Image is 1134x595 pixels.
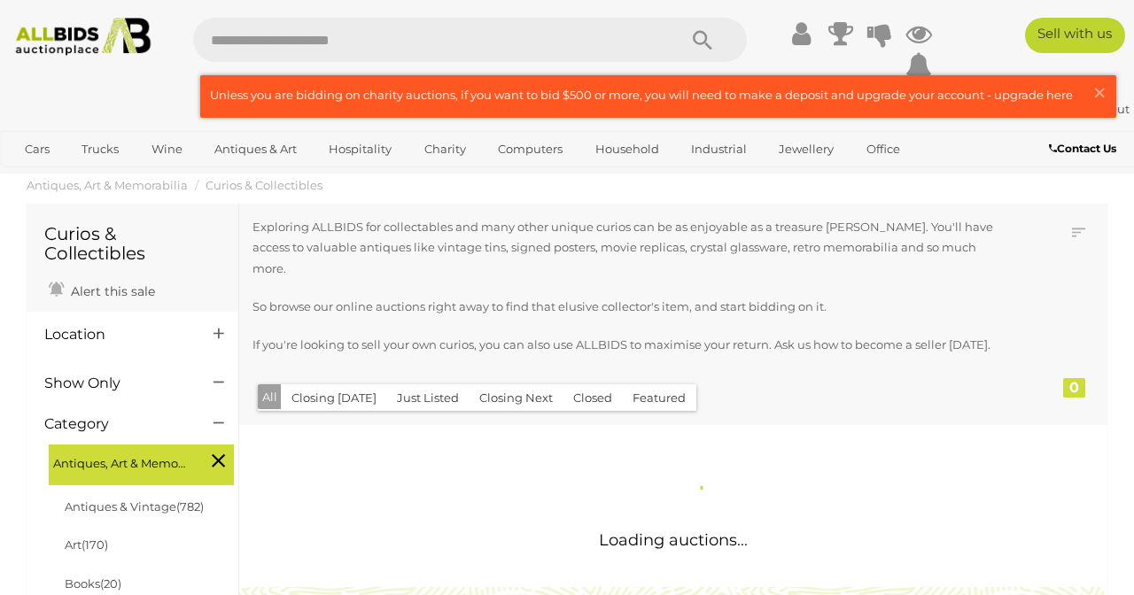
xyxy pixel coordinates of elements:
a: Antiques & Vintage(782) [65,499,204,514]
button: Closed [563,384,623,412]
a: Computers [486,135,574,164]
h4: Show Only [44,375,187,391]
button: Featured [622,384,696,412]
a: Hospitality [317,135,403,164]
button: Closing [DATE] [281,384,387,412]
a: [GEOGRAPHIC_DATA] [82,164,230,193]
a: Office [855,135,912,164]
a: Cars [13,135,61,164]
a: Sports [13,164,73,193]
button: Search [658,18,747,62]
span: Alert this sale [66,283,155,299]
a: Sell with us [1025,18,1125,53]
span: (20) [100,576,121,591]
span: (782) [176,499,204,514]
img: Allbids.com.au [8,18,158,56]
a: Curios & Collectibles [206,178,322,192]
a: Jewellery [767,135,845,164]
button: Just Listed [386,384,470,412]
a: Art(170) [65,537,108,552]
span: (170) [82,537,108,552]
p: Exploring ALLBIDS for collectables and many other unique curios can be as enjoyable as a treasure... [252,217,1011,279]
span: Antiques, Art & Memorabilia [53,449,186,474]
h4: Location [44,327,187,343]
b: Contact Us [1049,142,1116,155]
a: Books(20) [65,576,121,591]
a: Industrial [680,135,758,164]
a: Household [584,135,671,164]
a: Contact Us [1049,139,1121,158]
p: If you're looking to sell your own curios, you can also use ALLBIDS to maximise your return. Ask ... [252,335,1011,355]
div: 0 [1063,378,1085,398]
h4: Category [44,416,187,432]
a: Antiques & Art [203,135,308,164]
a: Trucks [70,135,130,164]
a: Antiques, Art & Memorabilia [27,178,188,192]
button: All [258,384,282,410]
a: Charity [413,135,478,164]
span: Loading auctions... [599,530,748,550]
span: × [1091,75,1107,110]
button: Closing Next [469,384,563,412]
a: Alert this sale [44,276,159,303]
h1: Curios & Collectibles [44,224,221,263]
a: Wine [140,135,194,164]
p: So browse our online auctions right away to find that elusive collector's item, and start bidding... [252,297,1011,317]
